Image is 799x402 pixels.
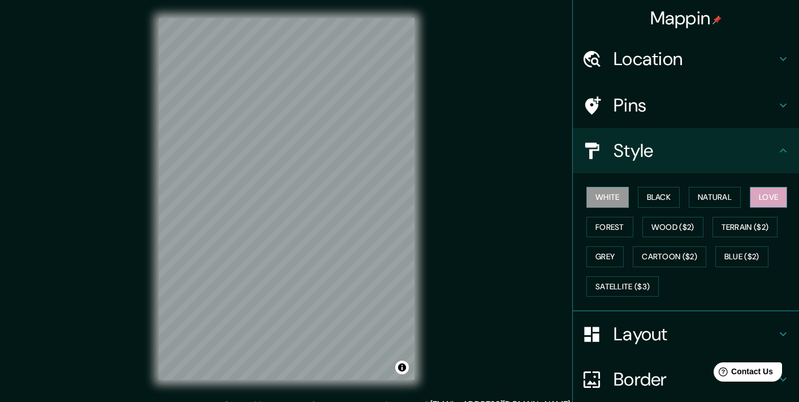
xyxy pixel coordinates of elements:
button: Blue ($2) [715,246,768,267]
h4: Border [614,368,776,391]
img: pin-icon.png [712,15,722,24]
h4: Style [614,139,776,162]
button: White [586,187,629,208]
div: Style [573,128,799,173]
h4: Mappin [650,7,722,29]
div: Border [573,357,799,402]
button: Cartoon ($2) [633,246,706,267]
button: Black [638,187,680,208]
h4: Location [614,48,776,70]
div: Layout [573,311,799,357]
div: Pins [573,83,799,128]
button: Grey [586,246,624,267]
h4: Pins [614,94,776,117]
button: Forest [586,217,633,238]
button: Wood ($2) [642,217,703,238]
h4: Layout [614,323,776,345]
button: Satellite ($3) [586,276,659,297]
button: Toggle attribution [395,361,409,374]
canvas: Map [159,18,414,380]
button: Terrain ($2) [712,217,778,238]
button: Love [750,187,787,208]
iframe: Help widget launcher [698,358,787,390]
button: Natural [689,187,741,208]
div: Location [573,36,799,82]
